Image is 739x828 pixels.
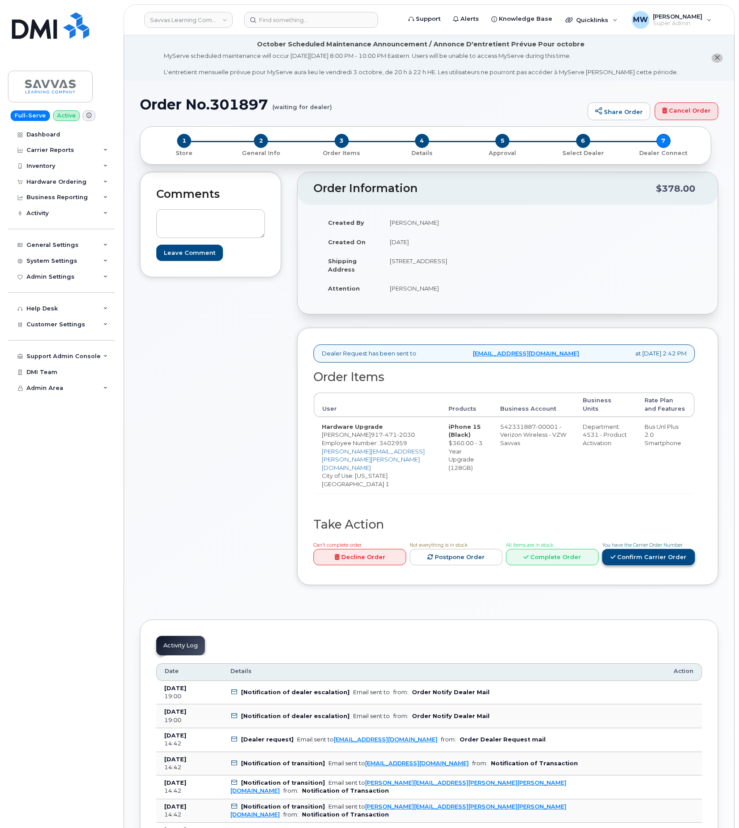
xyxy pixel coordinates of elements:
a: [PERSON_NAME][EMAIL_ADDRESS][PERSON_NAME][PERSON_NAME][DOMAIN_NAME] [230,803,566,818]
span: Not everything is in stock [410,542,468,548]
a: Decline Order [313,549,406,565]
a: 3 Order Items [302,148,382,157]
div: $378.00 [656,180,695,197]
div: Dealer Request has been sent to at [DATE] 2:42 PM [313,344,695,363]
p: Select Dealer [546,149,619,157]
button: close notification [712,53,723,63]
a: 2 General Info [221,148,301,157]
span: 3 [335,134,349,148]
p: Store [151,149,217,157]
h1: Order No.301897 [140,97,583,112]
div: Email sent to [230,803,566,818]
span: All Items are in stock [506,542,553,548]
p: Order Items [305,149,378,157]
span: Can't complete order [313,542,362,548]
th: Business Account [492,393,575,417]
a: Confirm Carrier Order [602,549,695,565]
div: 14:42 [164,787,215,795]
span: 917 [371,431,415,438]
th: User [314,393,441,417]
a: Cancel Order [655,102,718,120]
span: Employee Number: 3402959 [322,439,407,446]
b: [Notification of dealer escalation] [241,713,350,719]
td: [PERSON_NAME] City of Use: [US_STATE][GEOGRAPHIC_DATA] 1 [314,417,441,494]
a: [PERSON_NAME][EMAIL_ADDRESS][PERSON_NAME][PERSON_NAME][DOMAIN_NAME] [230,779,566,794]
strong: Created On [328,238,366,246]
b: [Dealer request] [241,736,294,743]
b: Notification of Transaction [302,787,389,794]
a: Complete Order [506,549,599,565]
p: Details [385,149,459,157]
b: Notification of Transaction [491,760,578,767]
td: [PERSON_NAME] [382,279,501,298]
h2: Comments [156,188,265,200]
div: Email sent to [230,779,566,794]
b: Order Dealer Request mail [460,736,546,743]
div: MyServe scheduled maintenance will occur [DATE][DATE] 8:00 PM - 10:00 PM Eastern. Users will be u... [164,52,678,76]
b: [Notification of transition] [241,760,325,767]
span: Details [230,667,252,675]
iframe: Messenger Launcher [701,790,732,821]
b: [Notification of transition] [241,779,325,786]
b: Order Notify Dealer Mail [412,713,490,719]
b: [DATE] [164,685,186,692]
span: 5 [495,134,509,148]
span: from: [283,811,298,818]
a: [PERSON_NAME][EMAIL_ADDRESS][PERSON_NAME][PERSON_NAME][DOMAIN_NAME] [322,448,425,471]
td: [PERSON_NAME] [382,213,501,232]
p: General Info [224,149,298,157]
a: Share Order [588,102,650,120]
a: Postpone Order [410,549,502,565]
span: 1 [177,134,191,148]
span: You have the Carrier Order Number [602,542,682,548]
span: 6 [576,134,590,148]
div: Email sent to [297,736,437,743]
a: 1 Store [147,148,221,157]
b: [DATE] [164,803,186,810]
span: 2 [254,134,268,148]
small: (waiting for dealer) [272,97,332,110]
div: 14:42 [164,764,215,771]
div: October Scheduled Maintenance Announcement / Annonce D'entretient Prévue Pour octobre [257,40,584,49]
div: Email sent to [328,760,469,767]
th: Business Units [575,393,637,417]
div: Department: 4S31 - Product Activation [583,423,629,447]
a: 4 Details [382,148,462,157]
strong: Hardware Upgrade [322,423,383,430]
a: [EMAIL_ADDRESS][DOMAIN_NAME] [473,349,579,358]
td: 542331887-00001 - Verizon Wireless - VZW Savvas [492,417,575,494]
span: from: [283,787,298,794]
span: 4 [415,134,429,148]
strong: Attention [328,285,360,292]
h2: Take Action [313,518,695,531]
div: 19:00 [164,692,215,700]
a: 6 Select Dealer [543,148,623,157]
b: [DATE] [164,732,186,739]
th: Products [441,393,493,417]
td: $360.00 - 3 Year Upgrade (128GB) [441,417,493,494]
span: 471 [383,431,397,438]
b: [Notification of transition] [241,803,325,810]
span: 2030 [397,431,415,438]
a: [EMAIL_ADDRESS][DOMAIN_NAME] [334,736,437,743]
b: [DATE] [164,779,186,786]
div: 19:00 [164,716,215,724]
td: Bus Unl Plus 2.0 Smartphone [637,417,694,494]
b: Notification of Transaction [302,811,389,818]
th: Action [666,663,702,681]
p: Approval [466,149,539,157]
h2: Order Information [313,182,656,195]
div: Email sent to [353,713,390,719]
b: [Notification of dealer escalation] [241,689,350,696]
span: from: [393,713,408,719]
td: [STREET_ADDRESS] [382,251,501,279]
a: [EMAIL_ADDRESS][DOMAIN_NAME] [365,760,469,767]
div: 14:42 [164,811,215,819]
strong: Created By [328,219,364,226]
b: [DATE] [164,756,186,763]
input: Leave Comment [156,245,223,261]
strong: iPhone 15 (Black) [449,423,481,439]
th: Rate Plan and Features [637,393,694,417]
h2: Order Items [313,371,695,384]
div: Email sent to [353,689,390,696]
